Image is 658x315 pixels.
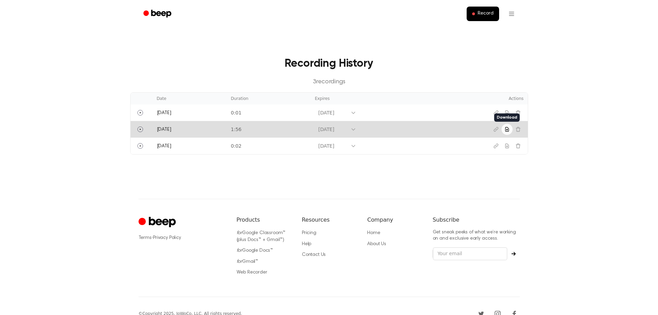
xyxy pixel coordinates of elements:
button: Copy link [490,124,502,135]
h6: Products [237,216,291,224]
th: Expires [311,93,472,104]
a: forGoogle Classroom™ (plus Docs™ + Gmail™) [237,231,286,242]
button: Download recording [502,140,513,151]
button: Copy link [490,107,502,118]
td: 0:01 [227,104,311,121]
button: Delete recording [513,124,524,135]
a: Privacy Policy [153,235,181,240]
div: · [139,234,226,241]
td: 1:56 [227,121,311,138]
th: Date [153,93,227,104]
span: [DATE] [157,144,171,149]
div: [DATE] [318,142,347,150]
a: Beep [139,7,178,21]
button: Play [135,124,146,135]
p: Get sneak peeks of what we’re working on and exclusive early access. [433,230,520,242]
a: Cruip [139,216,178,229]
button: Delete recording [513,107,524,118]
button: Record [467,7,499,21]
button: Play [135,140,146,151]
button: Copy link [490,140,502,151]
a: forGmail™ [237,259,258,264]
h3: Recording History [141,55,517,72]
a: Pricing [302,231,316,235]
a: Help [302,242,311,247]
a: About Us [367,242,386,247]
span: [DATE] [157,111,171,115]
th: Duration [227,93,311,104]
button: Download recording [502,124,513,135]
button: Open menu [503,6,520,22]
p: 3 recording s [141,77,517,87]
button: Play [135,107,146,118]
button: Download recording [502,107,513,118]
a: Contact Us [302,252,326,257]
a: Home [367,231,380,235]
i: for [237,231,242,235]
a: forGoogle Docs™ [237,248,273,253]
td: 0:02 [227,138,311,154]
input: Your email [433,247,507,260]
i: for [237,248,242,253]
h6: Resources [302,216,356,224]
h6: Company [367,216,421,224]
span: Record [478,11,493,17]
i: for [237,259,242,264]
button: Delete recording [513,140,524,151]
th: Actions [473,93,528,104]
h6: Subscribe [433,216,520,224]
a: Terms [139,235,152,240]
a: Web Recorder [237,270,267,275]
div: [DATE] [318,126,347,133]
div: [DATE] [318,109,347,117]
span: [DATE] [157,127,171,132]
button: Subscribe [507,252,520,256]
